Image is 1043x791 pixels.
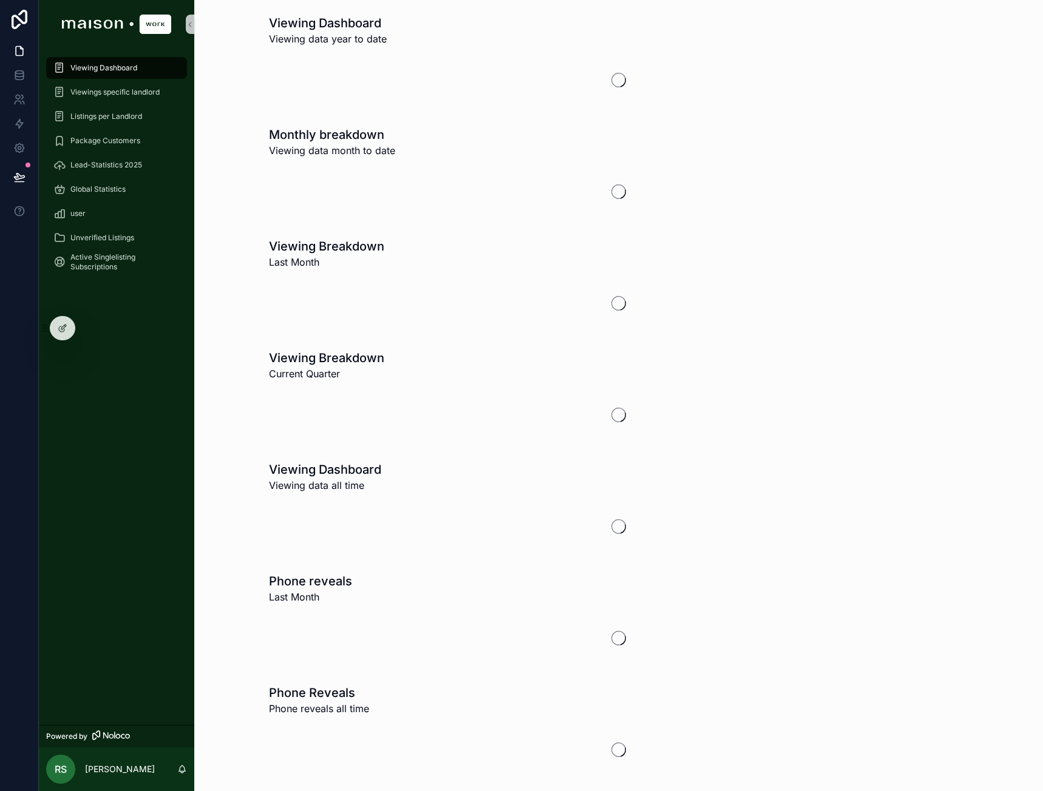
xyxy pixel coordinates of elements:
[269,478,381,493] span: Viewing data all time
[269,684,369,701] h1: Phone Reveals
[269,32,387,46] span: Viewing data year to date
[46,227,187,249] a: Unverified Listings
[70,184,126,194] span: Global Statistics
[70,136,140,146] span: Package Customers
[85,763,155,775] p: [PERSON_NAME]
[46,178,187,200] a: Global Statistics
[269,701,369,716] span: Phone reveals all time
[62,15,171,34] img: App logo
[70,252,175,272] span: Active Singlelisting Subscriptions
[46,203,187,224] a: user
[46,81,187,103] a: Viewings specific landlord
[70,209,86,218] span: user
[70,160,142,170] span: Lead-Statistics 2025
[269,461,381,478] h1: Viewing Dashboard
[269,143,395,158] span: Viewing data month to date
[70,233,134,243] span: Unverified Listings
[269,15,387,32] h1: Viewing Dashboard
[269,255,384,269] span: Last Month
[269,238,384,255] h1: Viewing Breakdown
[269,590,352,604] span: Last Month
[269,126,395,143] h1: Monthly breakdown
[46,732,87,741] span: Powered by
[46,57,187,79] a: Viewing Dashboard
[39,725,194,747] a: Powered by
[46,251,187,273] a: Active Singlelisting Subscriptions
[269,366,384,381] span: Current Quarter
[269,349,384,366] h1: Viewing Breakdown
[70,63,137,73] span: Viewing Dashboard
[70,112,142,121] span: Listings per Landlord
[46,130,187,152] a: Package Customers
[46,154,187,176] a: Lead-Statistics 2025
[39,49,194,289] div: scrollable content
[46,106,187,127] a: Listings per Landlord
[70,87,160,97] span: Viewings specific landlord
[55,762,67,776] span: RS
[269,573,352,590] h1: Phone reveals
